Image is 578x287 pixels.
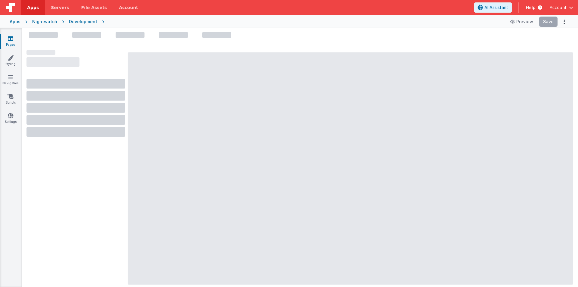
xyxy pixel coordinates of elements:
div: Development [69,19,97,25]
span: Servers [51,5,69,11]
div: Apps [10,19,20,25]
button: Account [549,5,573,11]
span: AI Assistant [484,5,508,11]
span: Apps [27,5,39,11]
span: Account [549,5,567,11]
button: Save [539,17,558,27]
span: File Assets [81,5,107,11]
button: Options [560,17,568,26]
button: Preview [507,17,537,27]
button: AI Assistant [474,2,512,13]
div: Nightwatch [32,19,57,25]
span: Help [526,5,536,11]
